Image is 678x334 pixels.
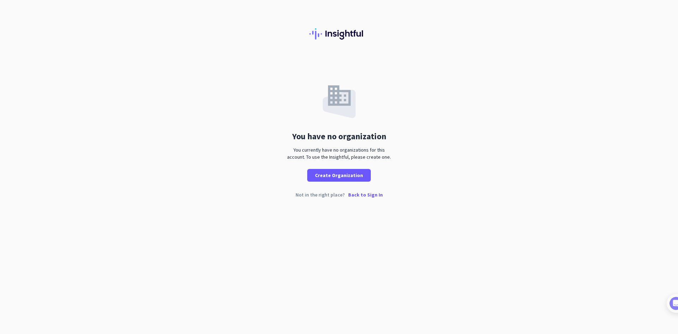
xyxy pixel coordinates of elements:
div: You currently have no organizations for this account. To use the Insightful, please create one. [284,146,394,160]
span: Create Organization [315,172,363,179]
p: Back to Sign In [348,192,383,197]
button: Create Organization [307,169,371,182]
img: Insightful [309,28,369,40]
div: You have no organization [292,132,386,141]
